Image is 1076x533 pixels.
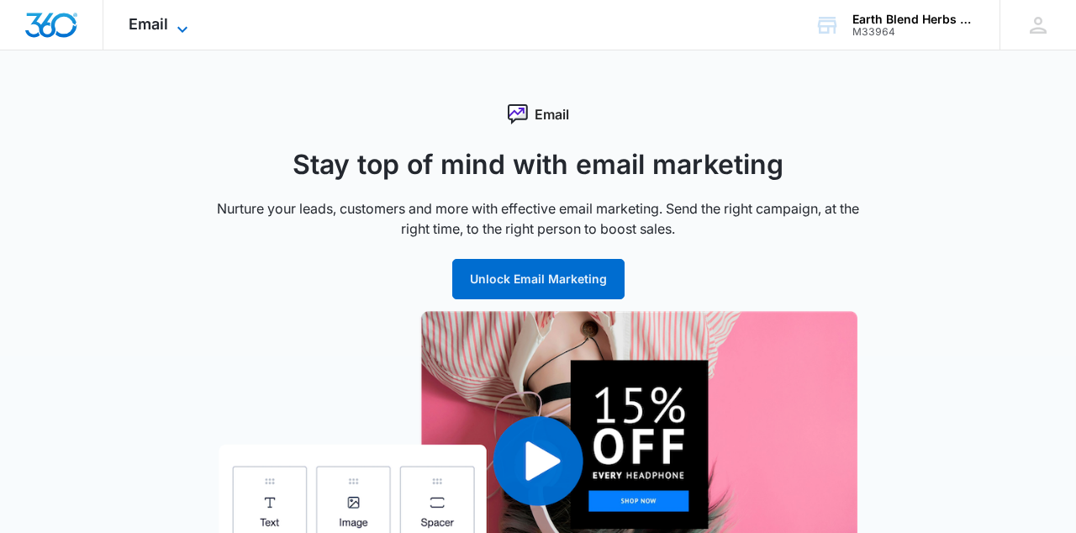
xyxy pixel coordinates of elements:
button: Unlock Email Marketing [452,259,625,299]
a: Unlock Email Marketing [452,272,625,286]
p: Nurture your leads, customers and more with effective email marketing. Send the right campaign, a... [202,198,874,239]
div: Email [202,104,874,124]
span: Email [129,15,168,33]
div: account id [852,26,975,38]
h1: Stay top of mind with email marketing [202,145,874,185]
div: account name [852,13,975,26]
